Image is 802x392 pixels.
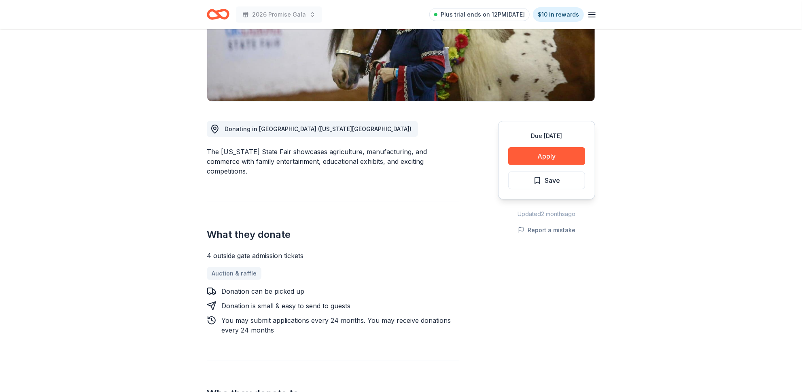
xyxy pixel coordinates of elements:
button: Apply [508,147,585,165]
div: You may submit applications every 24 months . You may receive donations every 24 months [221,316,459,335]
button: Report a mistake [518,225,575,235]
div: Due [DATE] [508,131,585,141]
div: Updated 2 months ago [498,209,595,219]
a: $10 in rewards [533,7,584,22]
a: Home [207,5,229,24]
span: Save [545,175,560,186]
div: Donation can be picked up [221,286,304,296]
h2: What they donate [207,228,459,241]
a: Plus trial ends on 12PM[DATE] [429,8,530,21]
button: 2026 Promise Gala [236,6,322,23]
span: Plus trial ends on 12PM[DATE] [441,10,525,19]
button: Save [508,172,585,189]
div: The [US_STATE] State Fair showcases agriculture, manufacturing, and commerce with family entertai... [207,147,459,176]
a: Auction & raffle [207,267,261,280]
div: Donation is small & easy to send to guests [221,301,350,311]
span: Donating in [GEOGRAPHIC_DATA] ([US_STATE][GEOGRAPHIC_DATA]) [225,125,412,132]
div: 4 outside gate admission tickets [207,251,459,261]
span: 2026 Promise Gala [252,10,306,19]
